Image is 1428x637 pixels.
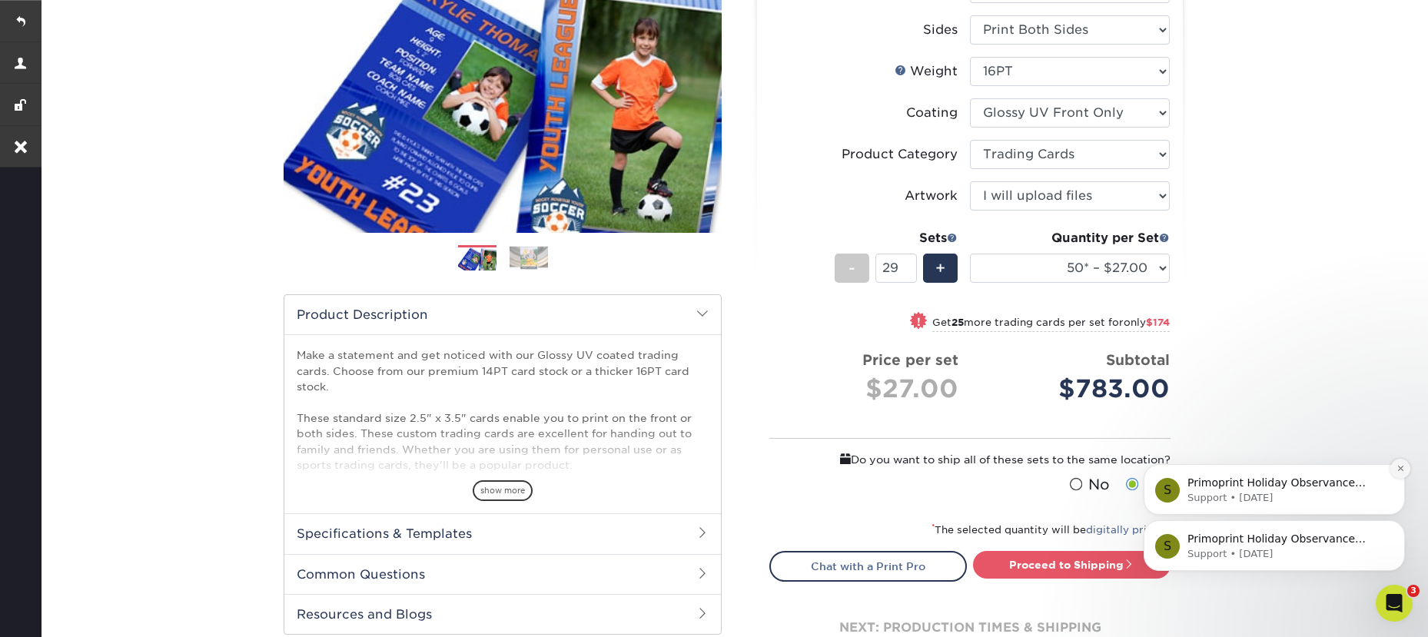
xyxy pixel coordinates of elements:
iframe: Google Customer Reviews [4,590,131,632]
img: Trading Cards 01 [458,246,496,273]
h2: Product Description [284,295,721,334]
div: Sets [835,229,958,247]
strong: Price per set [862,351,958,368]
div: Coating [906,104,958,122]
a: digitally printed [1086,524,1171,536]
div: Product Category [842,145,958,164]
img: Trading Cards 02 [510,246,548,270]
div: Quantity per Set [970,229,1170,247]
div: Artwork [905,187,958,205]
strong: Subtotal [1106,351,1170,368]
div: $27.00 [782,370,958,407]
h2: Resources and Blogs [284,594,721,634]
span: $174 [1146,317,1170,328]
a: Chat with a Print Pro [769,551,967,582]
span: - [848,257,855,280]
span: show more [473,480,533,501]
h2: Common Questions [284,554,721,594]
strong: 25 [951,317,964,328]
p: Make a statement and get noticed with our Glossy UV coated trading cards. Choose from our premium... [297,347,709,536]
h2: Specifications & Templates [284,513,721,553]
iframe: To enrich screen reader interactions, please activate Accessibility in Grammarly extension settings [1121,367,1428,596]
div: Sides [923,21,958,39]
small: Get more trading cards per set for [932,317,1170,332]
div: Do you want to ship all of these sets to the same location? [769,451,1171,468]
small: The selected quantity will be [932,524,1171,536]
div: Weight [895,62,958,81]
span: + [935,257,945,280]
div: $783.00 [981,370,1170,407]
span: 3 [1407,585,1420,597]
span: ! [917,314,921,330]
a: Proceed to Shipping [973,551,1171,579]
span: only [1124,317,1170,328]
label: No [1066,474,1110,496]
iframe: Intercom live chat [1376,585,1413,622]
